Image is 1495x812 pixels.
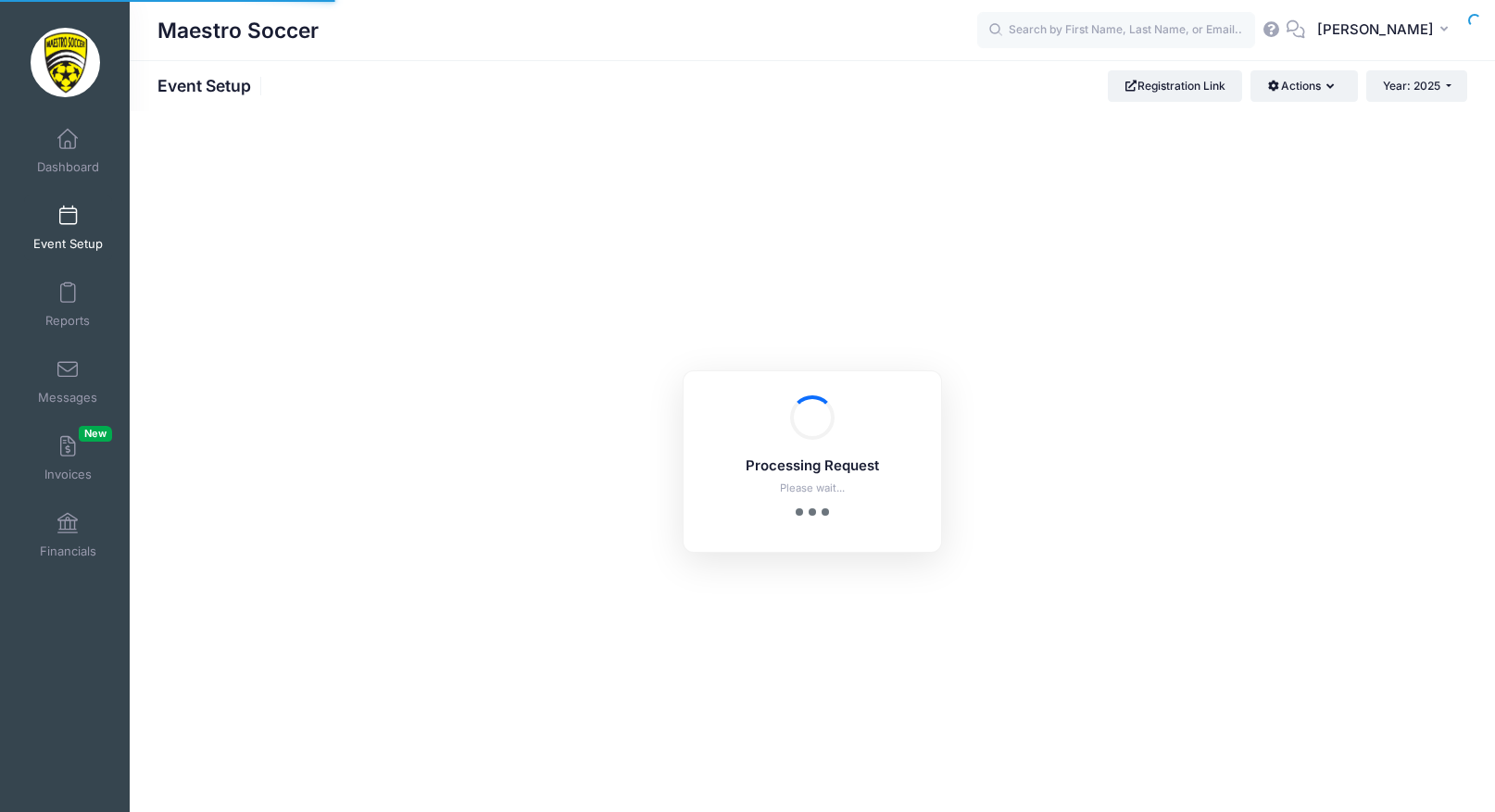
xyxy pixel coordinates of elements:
span: Event Setup [33,236,103,252]
span: Year: 2025 [1383,79,1440,93]
span: [PERSON_NAME] [1317,19,1434,40]
button: Actions [1250,70,1357,102]
h1: Event Setup [157,76,267,95]
img: Maestro Soccer [31,28,100,97]
span: Messages [38,390,97,406]
input: Search by First Name, Last Name, or Email... [977,12,1255,49]
p: Please wait... [708,481,917,496]
a: Financials [24,503,112,568]
a: Reports [24,272,112,337]
a: Dashboard [24,119,112,183]
a: Registration Link [1108,70,1242,102]
span: Reports [45,313,90,329]
a: Event Setup [24,195,112,260]
button: [PERSON_NAME] [1305,9,1467,52]
span: New [79,426,112,442]
span: Financials [40,543,96,559]
button: Year: 2025 [1366,70,1467,102]
h5: Processing Request [708,458,917,475]
a: Messages [24,349,112,414]
h1: Maestro Soccer [157,9,319,52]
a: InvoicesNew [24,426,112,491]
span: Invoices [44,467,92,482]
span: Dashboard [37,159,99,175]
